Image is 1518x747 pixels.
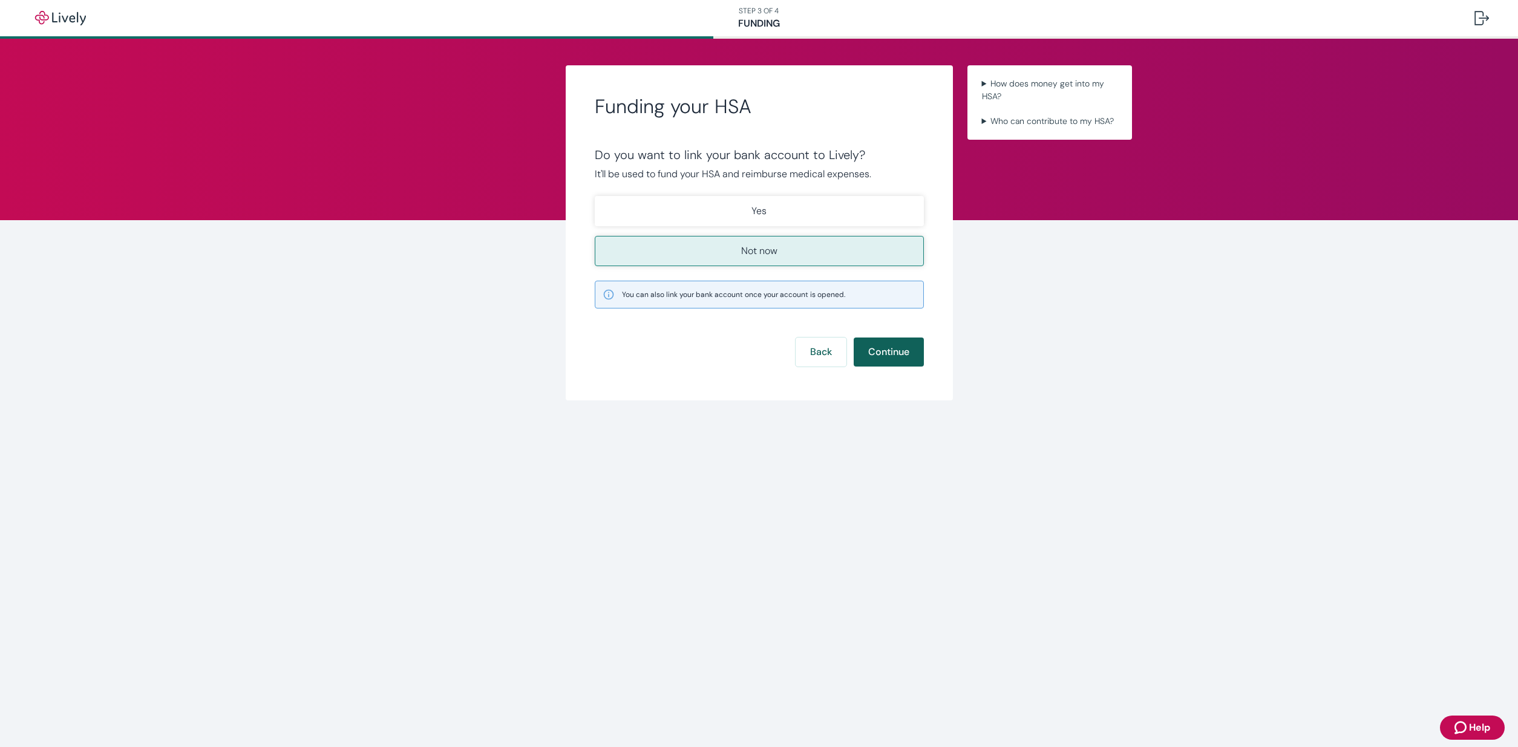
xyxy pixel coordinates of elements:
[751,204,767,218] p: Yes
[977,113,1122,130] summary: Who can contribute to my HSA?
[1469,720,1490,735] span: Help
[595,94,924,119] h2: Funding your HSA
[977,75,1122,105] summary: How does money get into my HSA?
[595,148,924,162] div: Do you want to link your bank account to Lively?
[796,338,846,367] button: Back
[595,196,924,226] button: Yes
[622,289,845,300] span: You can also link your bank account once your account is opened.
[741,244,777,258] p: Not now
[854,338,924,367] button: Continue
[595,167,924,181] p: It'll be used to fund your HSA and reimburse medical expenses.
[595,236,924,266] button: Not now
[27,11,94,25] img: Lively
[1440,716,1505,740] button: Zendesk support iconHelp
[1465,4,1499,33] button: Log out
[1454,720,1469,735] svg: Zendesk support icon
